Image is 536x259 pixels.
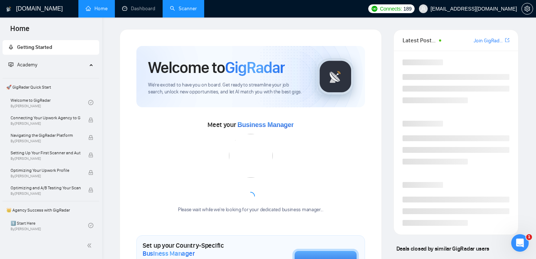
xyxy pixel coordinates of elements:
[88,100,93,105] span: check-circle
[229,134,273,178] img: error
[88,152,93,158] span: lock
[8,62,13,67] span: fund-projection-screen
[8,62,37,68] span: Academy
[380,5,402,13] span: Connects:
[122,5,155,12] a: dashboardDashboard
[148,82,305,96] span: We're excited to have you on board. Get ready to streamline your job search, unlock new opportuni...
[3,40,99,55] li: Getting Started
[393,242,492,255] span: Deals closed by similar GigRadar users
[521,3,533,15] button: setting
[225,58,285,77] span: GigRadar
[88,188,93,193] span: lock
[11,114,81,121] span: Connecting Your Upwork Agency to GigRadar
[11,132,81,139] span: Navigating the GigRadar Platform
[505,37,509,43] span: export
[403,5,411,13] span: 189
[11,94,88,111] a: Welcome to GigRadarBy[PERSON_NAME]
[170,5,197,12] a: searchScanner
[8,45,13,50] span: rocket
[86,5,108,12] a: homeHome
[87,242,94,249] span: double-left
[526,234,532,240] span: 1
[521,6,533,12] a: setting
[474,37,504,45] a: Join GigRadar Slack Community
[88,223,93,228] span: check-circle
[237,121,294,128] span: Business Manager
[421,6,426,11] span: user
[11,217,88,233] a: 1️⃣ Start HereBy[PERSON_NAME]
[317,58,354,95] img: gigradar-logo.png
[17,62,37,68] span: Academy
[3,80,98,94] span: 🚀 GigRadar Quick Start
[3,203,98,217] span: 👑 Agency Success with GigRadar
[403,36,437,45] span: Latest Posts from the GigRadar Community
[11,149,81,156] span: Setting Up Your First Scanner and Auto-Bidder
[11,174,81,178] span: By [PERSON_NAME]
[505,37,509,44] a: export
[245,191,256,202] span: loading
[17,44,52,50] span: Getting Started
[11,139,81,143] span: By [PERSON_NAME]
[148,58,285,77] h1: Welcome to
[11,167,81,174] span: Optimizing Your Upwork Profile
[11,121,81,126] span: By [PERSON_NAME]
[4,23,35,39] span: Home
[11,192,81,196] span: By [PERSON_NAME]
[88,117,93,123] span: lock
[372,6,377,12] img: upwork-logo.png
[88,135,93,140] span: lock
[11,156,81,161] span: By [PERSON_NAME]
[88,170,93,175] span: lock
[174,206,328,213] div: Please wait while we're looking for your dedicated business manager...
[511,234,529,252] iframe: Intercom live chat
[6,3,11,15] img: logo
[11,184,81,192] span: Optimizing and A/B Testing Your Scanner for Better Results
[143,250,195,258] span: Business Manager
[207,121,294,129] span: Meet your
[143,241,256,258] h1: Set up your Country-Specific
